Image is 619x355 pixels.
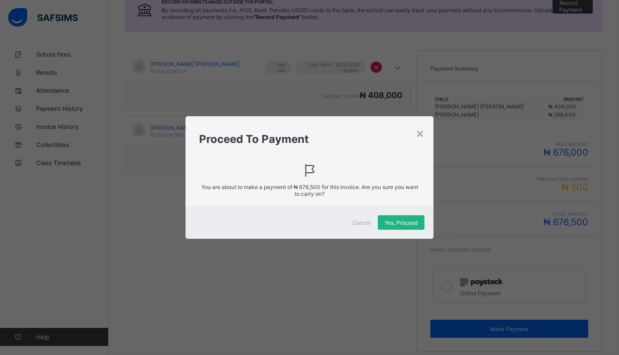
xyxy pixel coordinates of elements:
span: Cancel [352,219,371,226]
span: ₦ 676,500 [294,184,320,190]
div: × [416,125,424,141]
h1: Proceed To Payment [199,133,419,146]
span: Yes, Proceed [385,219,418,226]
span: You are about to make a payment of for this invoice. Are you sure you want to carry on? [199,184,419,197]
